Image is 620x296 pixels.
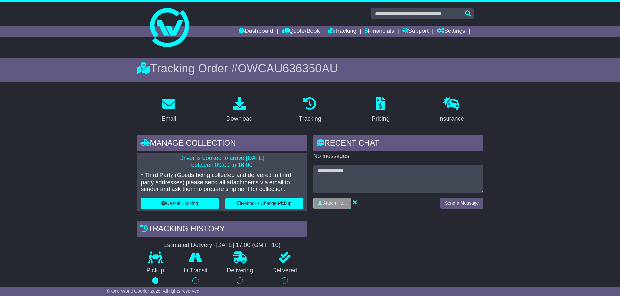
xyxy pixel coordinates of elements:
[299,114,321,123] div: Tracking
[437,26,465,37] a: Settings
[328,26,356,37] a: Tracking
[227,114,253,123] div: Download
[295,95,325,125] a: Tracking
[141,172,303,193] p: * Third Party (Goods being collected and delivered to third party addresses) please send all atta...
[222,95,257,125] a: Download
[216,242,281,249] div: [DATE] 17:00 (GMT +10)
[281,26,320,37] a: Quote/Book
[238,62,338,75] span: OWCAU636350AU
[372,114,390,123] div: Pricing
[239,26,273,37] a: Dashboard
[141,198,219,209] button: Cancel Booking
[137,221,307,238] div: Tracking history
[313,153,483,160] p: No messages
[217,267,263,274] p: Delivering
[440,198,483,209] button: Send a Message
[137,61,483,75] div: Tracking Order #
[174,267,217,274] p: In Transit
[225,198,303,209] button: Rebook / Change Pickup
[137,242,307,249] div: Estimated Delivery -
[438,114,464,123] div: Insurance
[137,135,307,153] div: Manage collection
[107,289,201,294] span: © One World Courier 2025. All rights reserved.
[434,95,468,125] a: Insurance
[137,267,174,274] p: Pickup
[367,95,394,125] a: Pricing
[263,267,307,274] p: Delivered
[161,114,176,123] div: Email
[313,135,483,153] div: RECENT CHAT
[157,95,180,125] a: Email
[402,26,429,37] a: Support
[141,155,303,169] p: Driver is booked to arrive [DATE] between 09:00 to 16:00
[365,26,394,37] a: Financials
